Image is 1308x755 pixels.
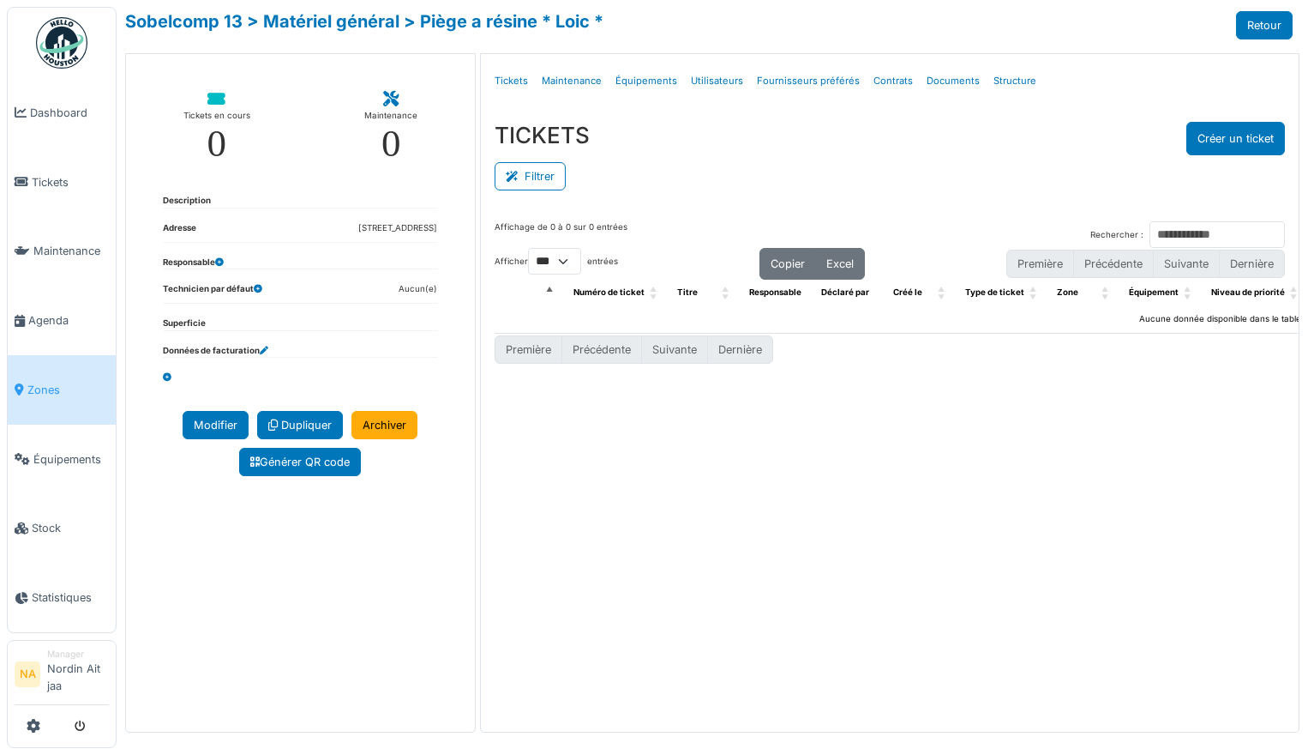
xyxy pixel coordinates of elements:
[650,280,660,306] span: Numéro de ticket: Activate to sort
[528,248,581,275] select: Afficherentrées
[163,345,268,358] dt: Données de facturation
[32,520,109,536] span: Stock
[183,411,249,439] a: Modifier
[8,78,116,148] a: Dashboard
[826,257,854,270] span: Excel
[893,287,922,297] span: Créé le
[1211,287,1285,297] span: Niveau de priorité
[495,335,773,364] nav: pagination
[965,287,1024,297] span: Type de ticket
[207,124,226,163] div: 0
[8,286,116,355] a: Agenda
[28,312,109,329] span: Agenda
[8,563,116,632] a: Statistiques
[771,257,805,270] span: Copier
[351,411,417,439] a: Archiver
[47,648,109,661] div: Manager
[573,287,645,297] span: Numéro de ticket
[239,448,361,476] a: Générer QR code
[247,11,399,32] a: > Matériel général
[381,124,401,163] div: 0
[938,280,948,306] span: Créé le: Activate to sort
[1090,229,1143,242] label: Rechercher :
[27,382,109,398] span: Zones
[47,648,109,701] li: Nordin Ait jaa
[163,195,211,208] dt: Description
[1236,11,1293,39] a: Retour
[404,11,603,32] a: > Piège a résine * Loic *
[15,648,109,705] a: NA ManagerNordin Ait jaa
[8,148,116,217] a: Tickets
[351,78,431,177] a: Maintenance 0
[495,248,618,275] label: Afficher entrées
[30,105,109,121] span: Dashboard
[1057,287,1078,297] span: Zone
[759,248,816,280] button: Copier
[677,287,698,297] span: Titre
[1184,280,1194,306] span: Équipement: Activate to sort
[163,317,206,330] dt: Superficie
[1006,250,1285,278] nav: pagination
[1101,280,1112,306] span: Zone: Activate to sort
[867,61,920,101] a: Contrats
[8,217,116,287] a: Maintenance
[749,287,801,297] span: Responsable
[8,425,116,494] a: Équipements
[495,162,566,190] button: Filtrer
[987,61,1043,101] a: Structure
[535,61,609,101] a: Maintenance
[722,280,732,306] span: Titre: Activate to sort
[821,287,869,297] span: Déclaré par
[684,61,750,101] a: Utilisateurs
[920,61,987,101] a: Documents
[488,61,535,101] a: Tickets
[15,661,40,687] li: NA
[495,122,590,148] h3: TICKETS
[33,451,109,468] span: Équipements
[8,494,116,564] a: Stock
[399,283,437,296] dd: Aucun(e)
[495,221,627,248] div: Affichage de 0 à 0 sur 0 entrées
[257,411,343,439] a: Dupliquer
[125,11,243,32] a: Sobelcomp 13
[183,107,250,124] div: Tickets en cours
[1290,280,1300,306] span: Niveau de priorité: Activate to sort
[36,17,87,69] img: Badge_color-CXgf-gQk.svg
[170,78,264,177] a: Tickets en cours 0
[1029,280,1040,306] span: Type de ticket: Activate to sort
[1186,122,1285,155] button: Créer un ticket
[163,222,196,242] dt: Adresse
[163,257,224,269] dt: Responsable
[8,355,116,425] a: Zones
[609,61,684,101] a: Équipements
[358,222,437,235] dd: [STREET_ADDRESS]
[32,174,109,190] span: Tickets
[364,107,417,124] div: Maintenance
[32,589,109,606] span: Statistiques
[163,283,262,303] dt: Technicien par défaut
[33,243,109,259] span: Maintenance
[815,248,865,280] button: Excel
[750,61,867,101] a: Fournisseurs préférés
[1129,287,1179,297] span: Équipement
